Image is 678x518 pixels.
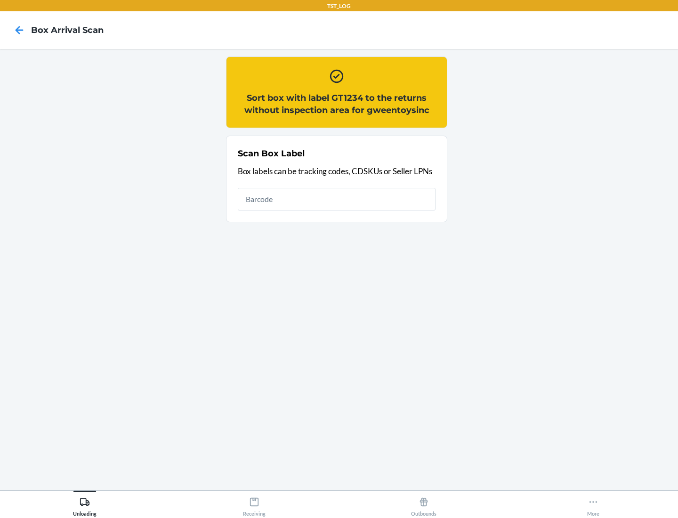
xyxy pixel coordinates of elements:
[508,491,678,517] button: More
[327,2,351,10] p: TST_LOG
[238,188,436,210] input: Barcode
[169,491,339,517] button: Receiving
[238,147,305,160] h2: Scan Box Label
[238,165,436,178] p: Box labels can be tracking codes, CDSKUs or Seller LPNs
[31,24,104,36] h4: Box Arrival Scan
[339,491,508,517] button: Outbounds
[411,493,436,517] div: Outbounds
[238,92,436,116] h2: Sort box with label GT1234 to the returns without inspection area for gweentoysinc
[73,493,97,517] div: Unloading
[243,493,266,517] div: Receiving
[587,493,599,517] div: More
